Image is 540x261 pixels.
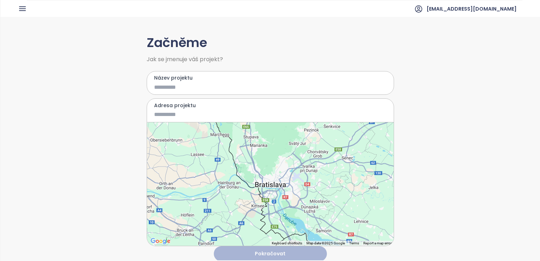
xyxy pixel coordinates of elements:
span: Map data ©2025 Google [306,241,345,245]
label: Název projektu [154,74,387,82]
img: Google [149,237,172,246]
h1: Začněme [147,33,394,53]
a: Terms (opens in new tab) [349,241,359,245]
button: Keyboard shortcuts [272,241,302,246]
span: [EMAIL_ADDRESS][DOMAIN_NAME] [427,0,517,17]
a: Open this area in Google Maps (opens a new window) [149,237,172,246]
span: Jak se jmenuje váš projekt? [147,57,394,62]
label: Adresa projektu [154,101,387,109]
a: Report a map error [363,241,392,245]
